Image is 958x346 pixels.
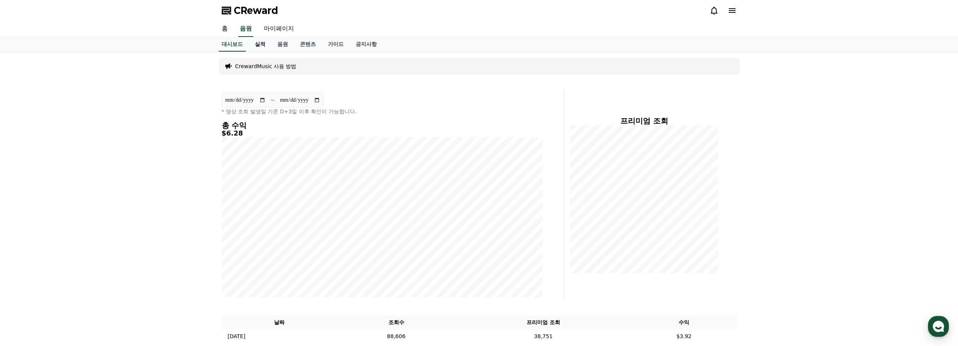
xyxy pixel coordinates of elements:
[271,37,294,52] a: 음원
[337,316,455,329] th: 조회수
[116,250,125,256] span: 설정
[234,5,278,17] span: CReward
[222,316,337,329] th: 날짜
[249,37,271,52] a: 실적
[222,5,278,17] a: CReward
[222,121,542,130] h4: 총 수익
[50,239,97,258] a: 대화
[24,250,28,256] span: 홈
[455,329,631,343] td: 38,751
[69,250,78,256] span: 대화
[631,329,736,343] td: $3.92
[219,37,246,52] a: 대시보드
[337,329,455,343] td: 88,606
[455,316,631,329] th: 프리미엄 조회
[322,37,350,52] a: 가이드
[222,130,542,137] h5: $6.28
[222,108,542,115] p: * 영상 조회 발생일 기준 D+3일 이후 확인이 가능합니다.
[238,21,253,37] a: 음원
[258,21,300,37] a: 마이페이지
[631,316,736,329] th: 수익
[2,239,50,258] a: 홈
[216,21,234,37] a: 홈
[270,96,275,105] p: ~
[294,37,322,52] a: 콘텐츠
[235,62,297,70] a: CrewardMusic 사용 방법
[97,239,145,258] a: 설정
[350,37,383,52] a: 공지사항
[228,332,245,340] p: [DATE]
[570,117,719,125] h4: 프리미엄 조회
